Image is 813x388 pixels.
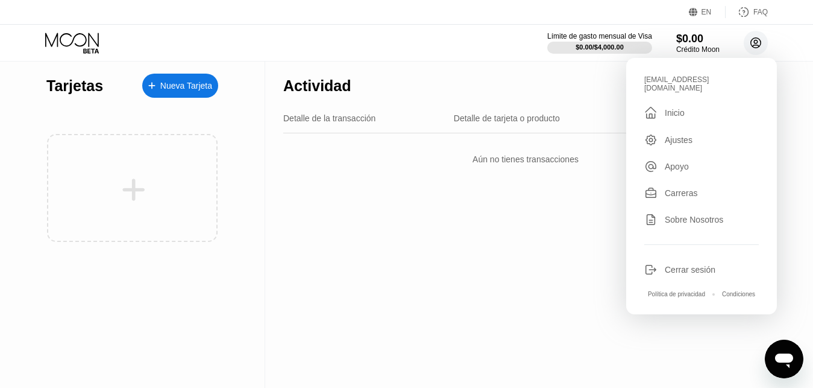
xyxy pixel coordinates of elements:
div: Sobre Nosotros [665,215,723,224]
div: EN [702,8,712,16]
div: Detalle de la transacción [283,113,375,123]
iframe: Botón para iniciar la ventana de mensajería [765,340,803,378]
div: Ajustes [665,135,692,145]
div: Condiciones [722,291,755,297]
div:  [644,106,658,120]
div: Nueva Tarjeta [142,74,218,98]
div: $0.00Crédito Moon [676,33,720,54]
div: Nueva Tarjeta [160,81,212,91]
div: Actividad [283,77,351,95]
div: Crédito Moon [676,45,720,54]
div: Inicio [665,108,685,118]
div: $0.00 [676,33,720,45]
div: FAQ [753,8,768,16]
div: Cerrar sesión [644,263,759,276]
div: Tarjetas [46,77,103,95]
div: Carreras [644,186,759,200]
div: Política de privacidad [648,291,705,297]
div: Inicio [644,106,759,120]
div: Aún no tienes transacciones [283,142,768,176]
div: FAQ [726,6,768,18]
div: Límite de gasto mensual de Visa$0.00/$4,000.00 [547,32,652,54]
div: Cerrar sesión [665,265,715,275]
div: [EMAIL_ADDRESS][DOMAIN_NAME] [644,75,759,92]
div: Ajustes [644,133,759,147]
div: EN [689,6,726,18]
div: $0.00 / $4,000.00 [576,43,624,51]
div: Sobre Nosotros [644,213,759,226]
div: Detalle de tarjeta o producto [454,113,560,123]
div: Apoyo [665,162,689,171]
div: Apoyo [644,160,759,173]
div: Carreras [665,188,697,198]
div: Límite de gasto mensual de Visa [547,32,652,40]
